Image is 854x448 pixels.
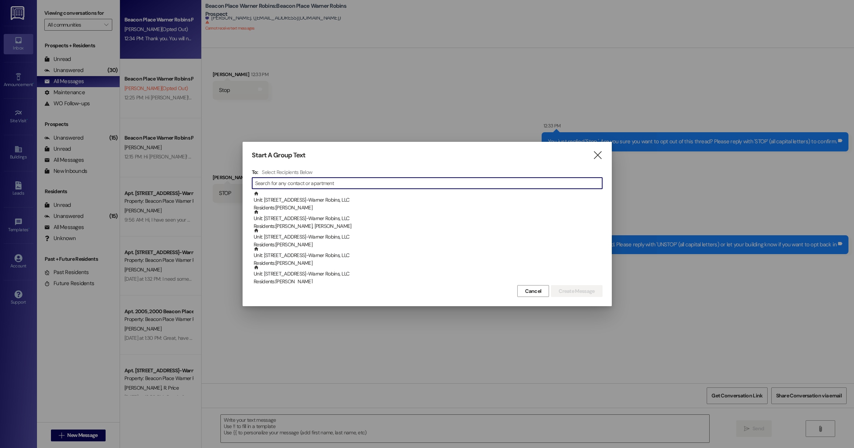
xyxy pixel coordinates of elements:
[254,191,603,212] div: Unit: [STREET_ADDRESS]-Warner Robins, LLC
[593,151,603,159] i: 
[559,287,594,295] span: Create Message
[254,246,603,267] div: Unit: [STREET_ADDRESS]-Warner Robins, LLC
[254,278,603,285] div: Residents: [PERSON_NAME]
[252,228,603,246] div: Unit: [STREET_ADDRESS]-Warner Robins, LLCResidents:[PERSON_NAME]
[252,191,603,209] div: Unit: [STREET_ADDRESS]-Warner Robins, LLCResidents:[PERSON_NAME]
[254,265,603,286] div: Unit: [STREET_ADDRESS]-Warner Robins, LLC
[517,285,549,297] button: Cancel
[254,259,603,267] div: Residents: [PERSON_NAME]
[252,169,258,175] h3: To:
[255,178,602,188] input: Search for any contact or apartment
[254,222,603,230] div: Residents: [PERSON_NAME], [PERSON_NAME]
[254,241,603,249] div: Residents: [PERSON_NAME]
[252,151,306,160] h3: Start A Group Text
[254,228,603,249] div: Unit: [STREET_ADDRESS]-Warner Robins, LLC
[525,287,541,295] span: Cancel
[252,246,603,265] div: Unit: [STREET_ADDRESS]-Warner Robins, LLCResidents:[PERSON_NAME]
[254,209,603,230] div: Unit: [STREET_ADDRESS]-Warner Robins, LLC
[262,169,312,175] h4: Select Recipients Below
[254,204,603,212] div: Residents: [PERSON_NAME]
[551,285,602,297] button: Create Message
[252,265,603,283] div: Unit: [STREET_ADDRESS]-Warner Robins, LLCResidents:[PERSON_NAME]
[252,209,603,228] div: Unit: [STREET_ADDRESS]-Warner Robins, LLCResidents:[PERSON_NAME], [PERSON_NAME]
